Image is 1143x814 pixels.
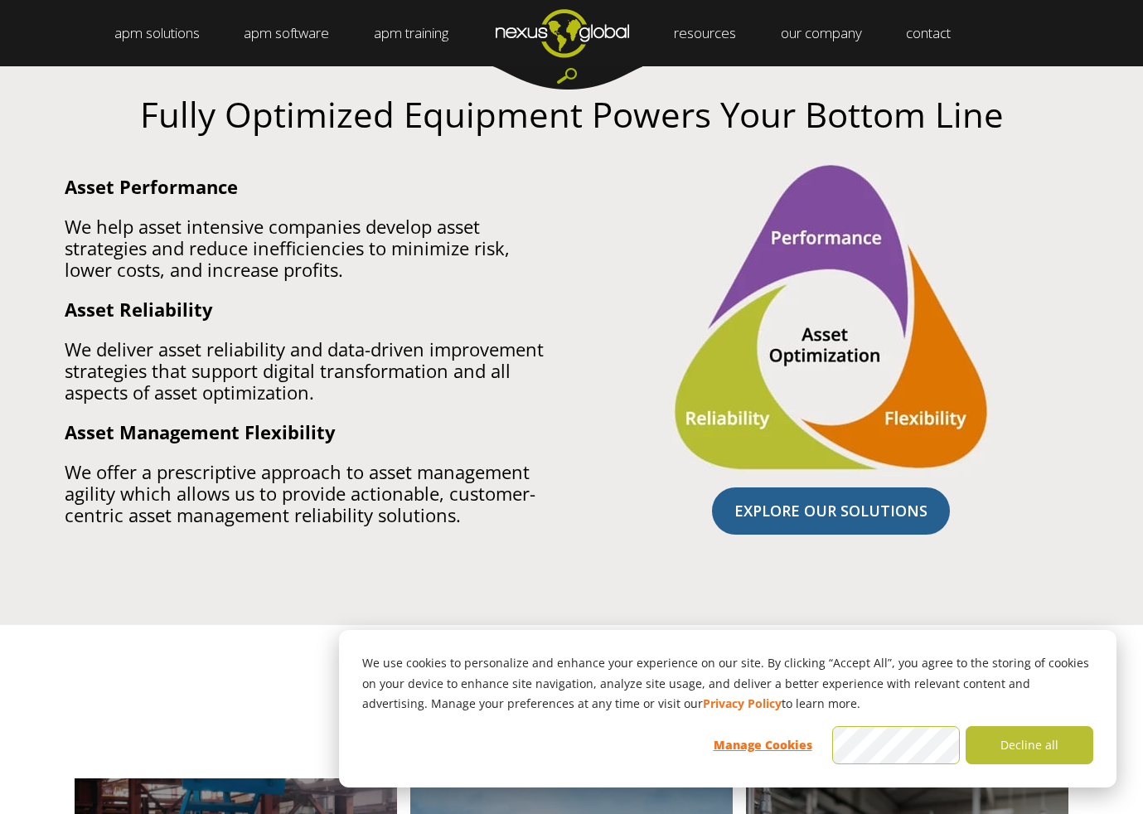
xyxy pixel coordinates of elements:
[339,630,1116,787] div: Cookie banner
[666,158,997,479] img: asset-optimization
[65,338,559,403] p: We deliver asset reliability and data-driven improvement strategies that support digital transfor...
[832,726,960,764] button: Accept all
[65,176,559,197] p: Asset Performance
[712,487,950,535] a: EXPLORE OUR SOLUTIONS
[362,653,1093,715] p: We use cookies to personalize and enhance your experience on our site. By clicking “Accept All”, ...
[52,95,1091,133] h2: Fully Optimized Equipment Powers Your Bottom Line
[699,726,826,764] button: Manage Cookies
[966,726,1093,764] button: Decline all
[65,216,559,280] p: We help asset intensive companies develop asset strategies and reduce inefficiencies to minimize ...
[65,298,559,320] p: Asset Reliability
[65,421,559,443] p: Asset Management Flexibility
[703,694,782,715] a: Privacy Policy
[65,461,559,526] p: We offer a prescriptive approach to asset management agility which allows us to provide actionabl...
